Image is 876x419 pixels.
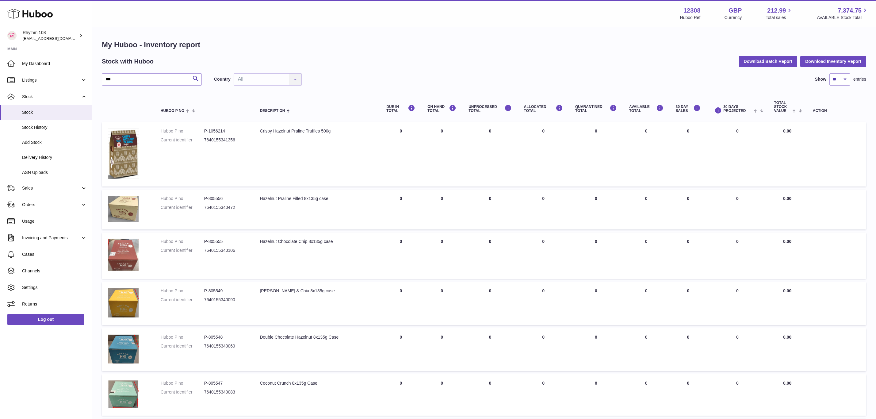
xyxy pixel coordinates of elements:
[676,105,701,113] div: 30 DAY SALES
[161,297,204,303] dt: Current identifier
[680,15,701,21] div: Huboo Ref
[707,122,768,186] td: 0
[204,389,248,395] dd: 7640155340083
[670,374,707,416] td: 0
[421,282,462,325] td: 0
[204,128,248,134] dd: P-1056214
[518,282,569,325] td: 0
[7,31,17,40] img: orders@rhythm108.com
[161,389,204,395] dt: Current identifier
[838,6,862,15] span: 7,374.75
[623,374,670,416] td: 0
[766,6,793,21] a: 212.99 Total sales
[22,202,81,208] span: Orders
[783,335,791,340] span: 0.00
[729,6,742,15] strong: GBP
[161,109,184,113] span: Huboo P no
[380,233,421,279] td: 0
[853,76,866,82] span: entries
[421,190,462,229] td: 0
[707,190,768,229] td: 0
[595,381,597,386] span: 0
[204,334,248,340] dd: P-805548
[462,190,518,229] td: 0
[421,122,462,186] td: 0
[214,76,231,82] label: Country
[22,125,87,130] span: Stock History
[108,128,139,179] img: product image
[204,239,248,244] dd: P-805555
[707,233,768,279] td: 0
[204,205,248,210] dd: 7640155340472
[260,334,374,340] div: Double Chocolate Hazelnut 8x135g Case
[595,288,597,293] span: 0
[23,30,78,41] div: Rhythm 108
[22,155,87,160] span: Delivery History
[108,288,139,317] img: product image
[670,122,707,186] td: 0
[462,233,518,279] td: 0
[161,248,204,253] dt: Current identifier
[108,196,139,222] img: product image
[204,380,248,386] dd: P-805547
[421,233,462,279] td: 0
[707,282,768,325] td: 0
[817,6,869,21] a: 7,374.75 AVAILABLE Stock Total
[817,15,869,21] span: AVAILABLE Stock Total
[22,218,87,224] span: Usage
[204,137,248,143] dd: 7640155341356
[260,109,285,113] span: Description
[595,239,597,244] span: 0
[670,233,707,279] td: 0
[161,334,204,340] dt: Huboo P no
[102,40,866,50] h1: My Huboo - Inventory report
[575,105,617,113] div: QUARANTINED Total
[723,105,752,113] span: 30 DAYS PROJECTED
[623,328,670,371] td: 0
[22,77,81,83] span: Listings
[739,56,798,67] button: Download Batch Report
[23,36,90,41] span: [EMAIL_ADDRESS][DOMAIN_NAME]
[22,94,81,100] span: Stock
[108,380,139,408] img: product image
[783,381,791,386] span: 0.00
[469,105,511,113] div: UNPROCESSED Total
[725,15,742,21] div: Currency
[260,380,374,386] div: Coconut Crunch 8x135g Case
[670,190,707,229] td: 0
[204,248,248,253] dd: 7640155340106
[595,196,597,201] span: 0
[102,57,154,66] h2: Stock with Huboo
[623,190,670,229] td: 0
[813,109,860,113] div: Action
[623,233,670,279] td: 0
[22,235,81,241] span: Invoicing and Payments
[7,314,84,325] a: Log out
[623,282,670,325] td: 0
[108,334,139,363] img: product image
[462,122,518,186] td: 0
[783,129,791,133] span: 0.00
[161,288,204,294] dt: Huboo P no
[22,140,87,145] span: Add Stock
[767,6,786,15] span: 212.99
[462,328,518,371] td: 0
[774,101,791,113] span: Total stock value
[380,374,421,416] td: 0
[766,15,793,21] span: Total sales
[670,282,707,325] td: 0
[260,128,374,134] div: Crispy Hazelnut Praline Truffles 500g
[204,196,248,202] dd: P-805556
[421,328,462,371] td: 0
[421,374,462,416] td: 0
[518,328,569,371] td: 0
[462,282,518,325] td: 0
[380,122,421,186] td: 0
[462,374,518,416] td: 0
[518,190,569,229] td: 0
[22,301,87,307] span: Returns
[518,374,569,416] td: 0
[22,110,87,115] span: Stock
[707,328,768,371] td: 0
[783,196,791,201] span: 0.00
